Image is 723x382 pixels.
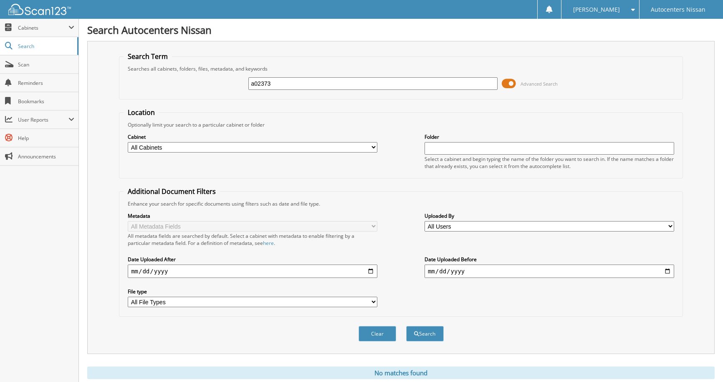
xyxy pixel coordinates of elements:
[128,133,377,140] label: Cabinet
[128,288,377,295] label: File type
[18,61,74,68] span: Scan
[87,367,715,379] div: No matches found
[18,79,74,87] span: Reminders
[18,116,68,123] span: User Reports
[425,212,674,219] label: Uploaded By
[124,108,159,117] legend: Location
[124,187,220,196] legend: Additional Document Filters
[573,7,620,12] span: [PERSON_NAME]
[263,239,274,247] a: here
[521,81,558,87] span: Advanced Search
[18,98,74,105] span: Bookmarks
[128,212,377,219] label: Metadata
[124,52,172,61] legend: Search Term
[18,43,73,50] span: Search
[18,135,74,142] span: Help
[124,65,678,72] div: Searches all cabinets, folders, files, metadata, and keywords
[425,133,674,140] label: Folder
[8,4,71,15] img: scan123-logo-white.svg
[128,265,377,278] input: start
[128,232,377,247] div: All metadata fields are searched by default. Select a cabinet with metadata to enable filtering b...
[18,24,68,31] span: Cabinets
[425,265,674,278] input: end
[425,256,674,263] label: Date Uploaded Before
[18,153,74,160] span: Announcements
[124,200,678,207] div: Enhance your search for specific documents using filters such as date and file type.
[425,155,674,170] div: Select a cabinet and begin typing the name of the folder you want to search in. If the name match...
[87,23,715,37] h1: Search Autocenters Nissan
[128,256,377,263] label: Date Uploaded After
[359,326,396,341] button: Clear
[124,121,678,128] div: Optionally limit your search to a particular cabinet or folder
[651,7,705,12] span: Autocenters Nissan
[406,326,444,341] button: Search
